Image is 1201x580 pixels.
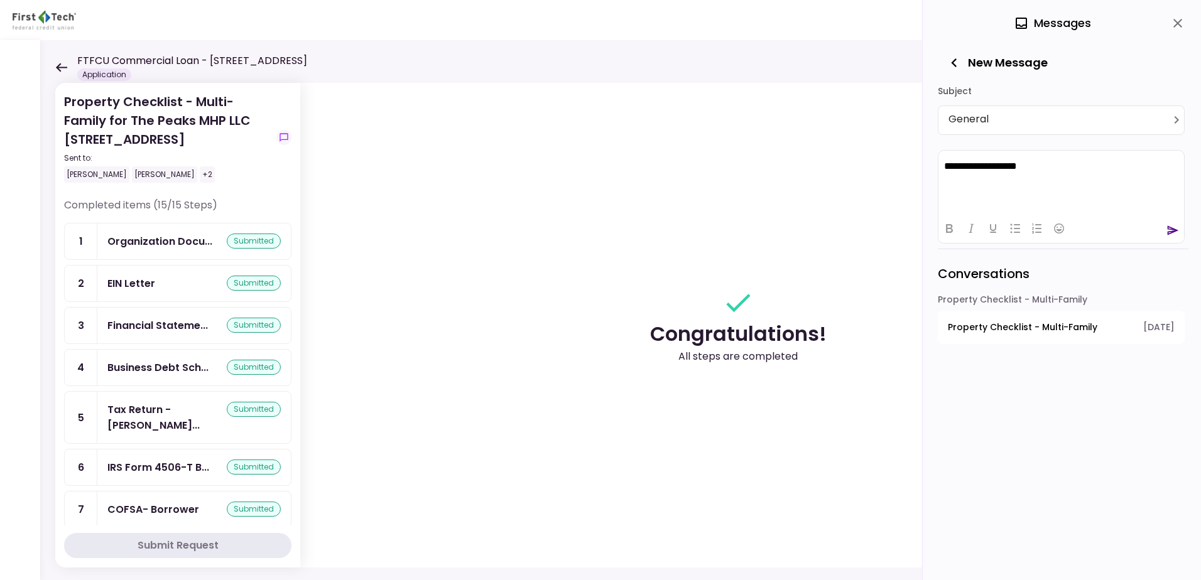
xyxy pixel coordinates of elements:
[227,459,281,475] div: submitted
[13,11,76,30] img: Partner icon
[938,249,1188,293] div: Conversations
[938,220,960,237] button: Bold
[678,349,798,364] div: All steps are completed
[227,360,281,375] div: submitted
[227,502,281,517] div: submitted
[64,491,291,528] a: 7COFSA- Borrowersubmitted
[948,321,1097,334] span: Property Checklist - Multi-Family
[650,319,827,349] div: Congratulations!
[1048,220,1070,237] button: Emojis
[1004,220,1026,237] button: Bullet list
[132,166,197,183] div: [PERSON_NAME]
[938,311,1185,344] button: open-conversation
[107,502,199,517] div: COFSA- Borrower
[65,392,97,443] div: 5
[200,166,215,183] div: +2
[982,220,1004,237] button: Underline
[1167,13,1188,34] button: close
[65,350,97,385] div: 4
[938,46,1058,79] button: New Message
[1143,321,1175,334] span: [DATE]
[938,293,1185,311] div: Property Checklist - Multi-Family
[938,151,1184,213] iframe: Rich Text Area
[107,276,155,291] div: EIN Letter
[227,318,281,333] div: submitted
[64,307,291,344] a: 3Financial Statement - Borrowersubmitted
[64,265,291,302] a: 2EIN Lettersubmitted
[64,533,291,558] button: Submit Request
[227,402,281,417] div: submitted
[948,111,1179,129] div: General
[1026,220,1048,237] button: Numbered list
[107,318,208,333] div: Financial Statement - Borrower
[107,234,212,249] div: Organization Documents for Borrowing Entity
[1166,224,1179,237] button: send
[64,391,291,444] a: 5Tax Return - Borrowersubmitted
[227,234,281,249] div: submitted
[227,276,281,291] div: submitted
[938,82,1185,100] div: Subject
[64,92,271,183] div: Property Checklist - Multi-Family for The Peaks MHP LLC [STREET_ADDRESS]
[77,53,307,68] h1: FTFCU Commercial Loan - [STREET_ADDRESS]
[65,449,97,485] div: 6
[64,223,291,260] a: 1Organization Documents for Borrowing Entitysubmitted
[960,220,982,237] button: Italic
[64,449,291,486] a: 6IRS Form 4506-T Borrowersubmitted
[65,223,97,259] div: 1
[107,402,227,433] div: Tax Return - Borrower
[107,459,209,475] div: IRS Form 4506-T Borrower
[1014,14,1091,33] div: Messages
[77,68,131,81] div: Application
[64,166,129,183] div: [PERSON_NAME]
[65,266,97,301] div: 2
[138,538,219,553] div: Submit Request
[65,308,97,343] div: 3
[107,360,209,375] div: Business Debt Schedule
[65,491,97,527] div: 7
[64,198,291,223] div: Completed items (15/15 Steps)
[64,349,291,386] a: 4Business Debt Schedulesubmitted
[64,153,271,164] div: Sent to:
[276,130,291,145] button: show-messages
